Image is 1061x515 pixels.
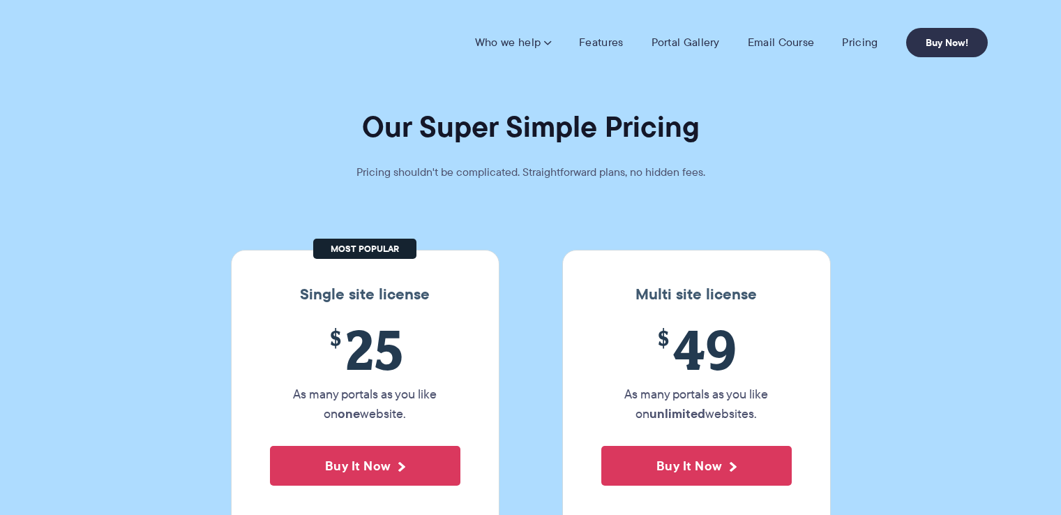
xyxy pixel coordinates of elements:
[338,404,360,423] strong: one
[270,318,460,381] span: 25
[601,446,792,486] button: Buy It Now
[322,163,740,182] p: Pricing shouldn't be complicated. Straightforward plans, no hidden fees.
[601,385,792,424] p: As many portals as you like on websites.
[246,285,485,304] h3: Single site license
[577,285,816,304] h3: Multi site license
[649,404,705,423] strong: unlimited
[748,36,815,50] a: Email Course
[270,385,460,424] p: As many portals as you like on website.
[579,36,623,50] a: Features
[906,28,988,57] a: Buy Now!
[475,36,551,50] a: Who we help
[652,36,720,50] a: Portal Gallery
[842,36,878,50] a: Pricing
[270,446,460,486] button: Buy It Now
[601,318,792,381] span: 49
